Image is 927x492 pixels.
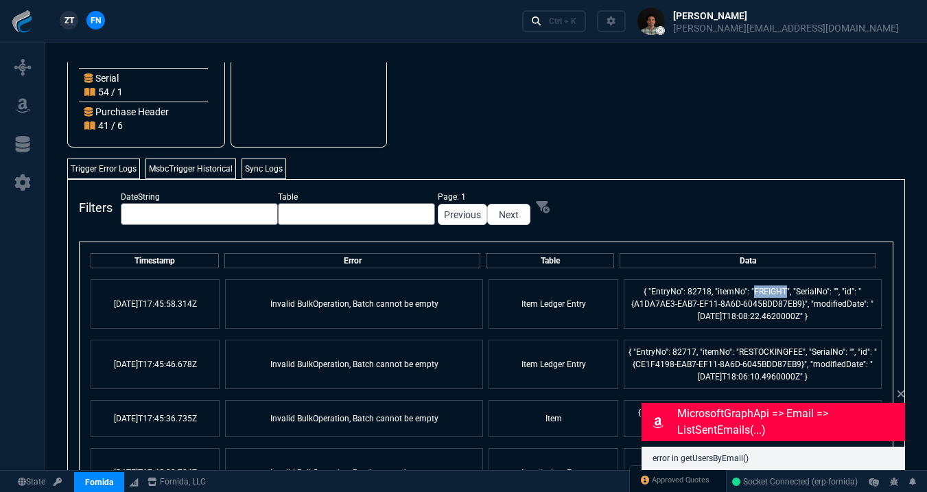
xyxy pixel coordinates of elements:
span: DateString [121,191,278,203]
div: Ctrl + K [549,16,576,27]
th: Timestamp [91,253,219,268]
p: Serial [84,71,123,85]
span: ZT [64,14,74,27]
td: Invalid BulkOperation, Batch cannot be empty [225,340,483,389]
a: Sync Logs [242,159,286,179]
a: Global State [14,476,49,488]
span: Page: 1 [438,191,530,204]
p: 54 / 1 [84,85,123,99]
td: [DATE]T17:45:46.678Z [91,340,220,389]
span: Table [278,191,435,203]
a: rTpniqqwhlT-caeLAAII [732,476,858,488]
span: Approved Quotes [652,475,709,486]
td: Item Ledger Entry [489,279,618,329]
th: Error [224,253,481,268]
td: Invalid BulkOperation, Batch cannot be empty [225,400,483,437]
td: { "id": "02B02684-B980-ED11-9989-000D3A52D5F2", "itemNo": "RESTOCKINGFEE" } [624,400,882,437]
a: Trigger Error Logs [67,159,140,179]
td: [DATE]T17:45:58.314Z [91,279,220,329]
td: Invalid BulkOperation, Batch cannot be empty [225,279,483,329]
th: Data [620,253,876,268]
td: [DATE]T17:45:36.735Z [91,400,220,437]
span: Filters [79,198,113,218]
td: { "EntryNo": 82717, "itemNo": "RESTOCKINGFEE", "SerialNo": "", "id": "{CE1F4198-EAB7-EF11-8A6D-60... [624,340,882,389]
td: { "EntryNo": 82718, "itemNo": "FREIGHT", "SerialNo": "", "id": "{A1DA7AE3-EAB7-EF11-8A6D-6045BDD8... [624,279,882,329]
th: Table [486,253,614,268]
a: MsbcTrigger Historical [145,159,236,179]
p: 41 / 6 [84,119,123,132]
a: Next [487,204,530,225]
a: Previous [438,204,487,225]
p: Purchase Header [84,105,169,119]
span: Socket Connected (erp-fornida) [732,477,858,487]
span: FN [91,14,101,27]
td: Item Ledger Entry [489,340,618,389]
a: msbcCompanyName [143,476,210,488]
p: MicrosoftGraphApi => email => listSentEmails(...) [677,406,902,438]
td: Item [489,400,618,437]
p: error in getUsersByEmail() [653,452,894,465]
a: API TOKEN [49,476,66,488]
